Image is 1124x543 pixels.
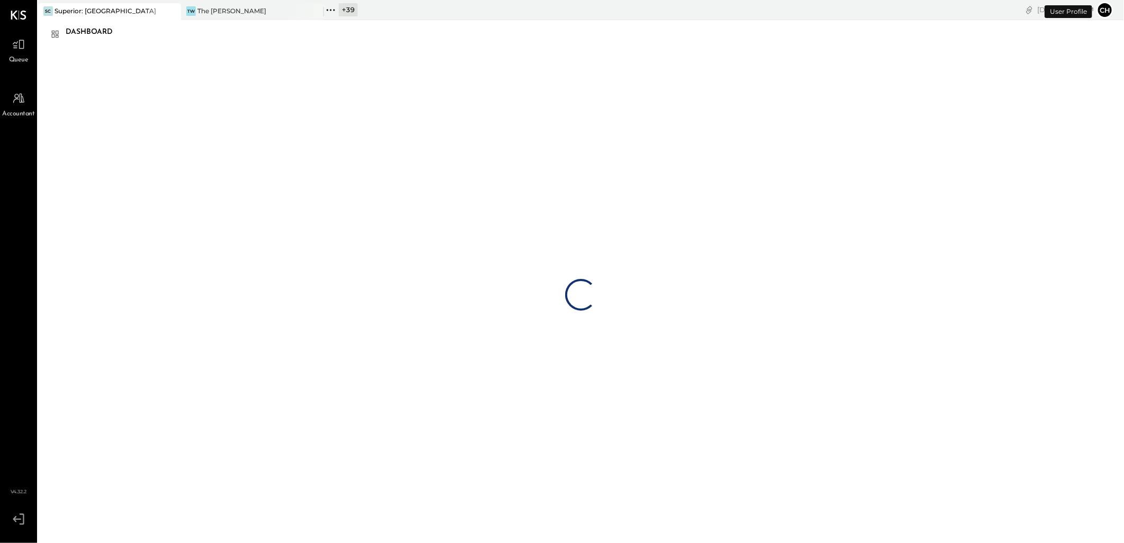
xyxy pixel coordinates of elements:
div: SC [43,6,53,16]
span: Queue [9,56,29,65]
div: The [PERSON_NAME] [197,6,266,15]
div: copy link [1024,4,1035,15]
div: [DATE] [1037,5,1094,15]
div: TW [186,6,196,16]
button: Ch [1096,2,1113,19]
a: Queue [1,34,37,65]
div: User Profile [1045,5,1092,18]
span: Accountant [3,110,35,119]
div: + 39 [339,3,358,16]
a: Accountant [1,88,37,119]
div: Superior: [GEOGRAPHIC_DATA] [55,6,156,15]
div: Dashboard [66,24,123,41]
